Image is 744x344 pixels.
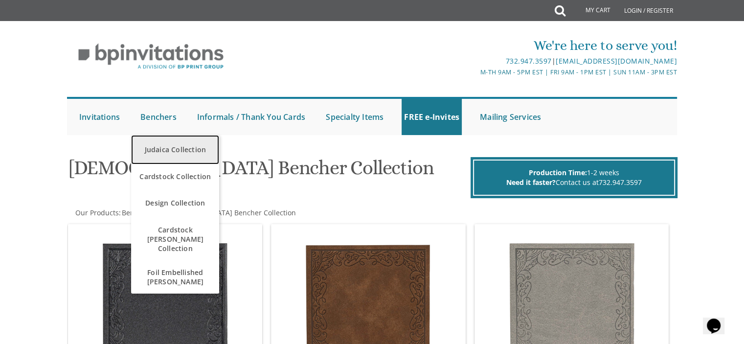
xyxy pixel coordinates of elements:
a: Judaica Collection [131,135,219,164]
a: Informals / Thank You Cards [195,99,308,135]
span: Cardstock Collection [134,167,217,186]
a: Specialty Items [323,99,386,135]
span: [DEMOGRAPHIC_DATA] Bencher Collection [158,208,296,217]
span: Need it faster? [506,178,556,187]
div: We're here to serve you! [271,36,677,55]
iframe: chat widget [703,305,734,334]
a: Our Products [74,208,119,217]
span: Benchers [122,208,153,217]
a: 732.947.3597 [505,56,551,66]
a: Cardstock Collection [131,164,219,188]
a: Mailing Services [477,99,543,135]
img: BP Invitation Loft [67,36,235,77]
a: My Cart [564,1,617,21]
a: [DEMOGRAPHIC_DATA] Bencher Collection [157,208,296,217]
a: 732.947.3597 [599,178,642,187]
a: Cardstock [PERSON_NAME] Collection [131,218,219,260]
a: FREE e-Invites [402,99,462,135]
span: Cardstock [PERSON_NAME] Collection [134,220,217,258]
a: Benchers [138,99,179,135]
a: Benchers [121,208,153,217]
h1: [DEMOGRAPHIC_DATA] Bencher Collection [69,157,468,186]
div: : [67,208,372,218]
div: | [271,55,677,67]
span: Foil Embellished [PERSON_NAME] [134,263,217,291]
span: Production Time: [529,168,587,177]
div: M-Th 9am - 5pm EST | Fri 9am - 1pm EST | Sun 11am - 3pm EST [271,67,677,77]
div: 1-2 weeks Contact us at [473,160,675,196]
span: > [153,208,296,217]
a: Design Collection [131,188,219,218]
a: Foil Embellished [PERSON_NAME] [131,260,219,294]
a: [EMAIL_ADDRESS][DOMAIN_NAME] [556,56,677,66]
a: Invitations [77,99,122,135]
